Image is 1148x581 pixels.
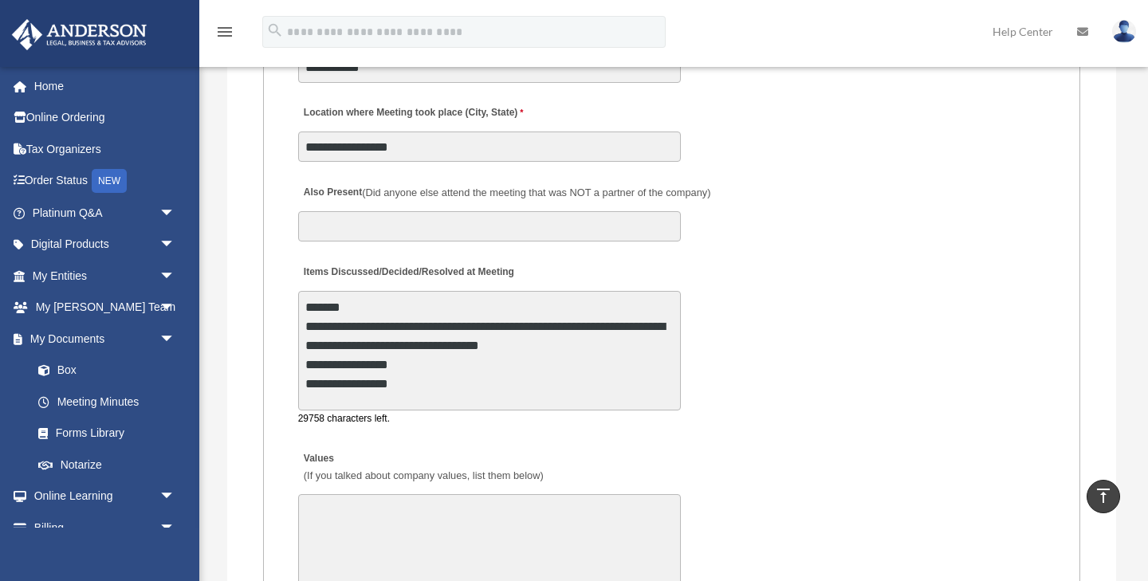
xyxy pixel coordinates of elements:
img: Anderson Advisors Platinum Portal [7,19,151,50]
a: Meeting Minutes [22,386,191,418]
a: Online Ordering [11,102,199,134]
a: Order StatusNEW [11,165,199,198]
a: vertical_align_top [1087,480,1120,513]
div: NEW [92,169,127,193]
i: menu [215,22,234,41]
a: My [PERSON_NAME] Teamarrow_drop_down [11,292,199,324]
span: arrow_drop_down [159,323,191,355]
a: Platinum Q&Aarrow_drop_down [11,197,199,229]
div: 29758 characters left. [298,410,681,427]
a: Home [11,70,199,102]
a: Online Learningarrow_drop_down [11,481,199,512]
a: My Documentsarrow_drop_down [11,323,199,355]
span: arrow_drop_down [159,292,191,324]
i: search [266,22,284,39]
label: Also Present [298,182,715,203]
label: Items Discussed/Decided/Resolved at Meeting [298,261,518,283]
span: arrow_drop_down [159,229,191,261]
span: arrow_drop_down [159,260,191,292]
a: Forms Library [22,418,199,449]
a: Digital Productsarrow_drop_down [11,229,199,261]
span: arrow_drop_down [159,481,191,513]
label: Location where Meeting took place (City, State) [298,103,528,124]
a: Tax Organizers [11,133,199,165]
a: Notarize [22,449,199,481]
span: (If you talked about company values, list them below) [304,469,544,481]
a: Box [22,355,199,387]
span: arrow_drop_down [159,197,191,230]
a: My Entitiesarrow_drop_down [11,260,199,292]
i: vertical_align_top [1094,486,1113,505]
span: arrow_drop_down [159,512,191,544]
span: (Did anyone else attend the meeting that was NOT a partner of the company) [362,186,710,198]
a: Billingarrow_drop_down [11,512,199,544]
a: menu [215,28,234,41]
label: Values [298,449,548,487]
img: User Pic [1112,20,1136,43]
